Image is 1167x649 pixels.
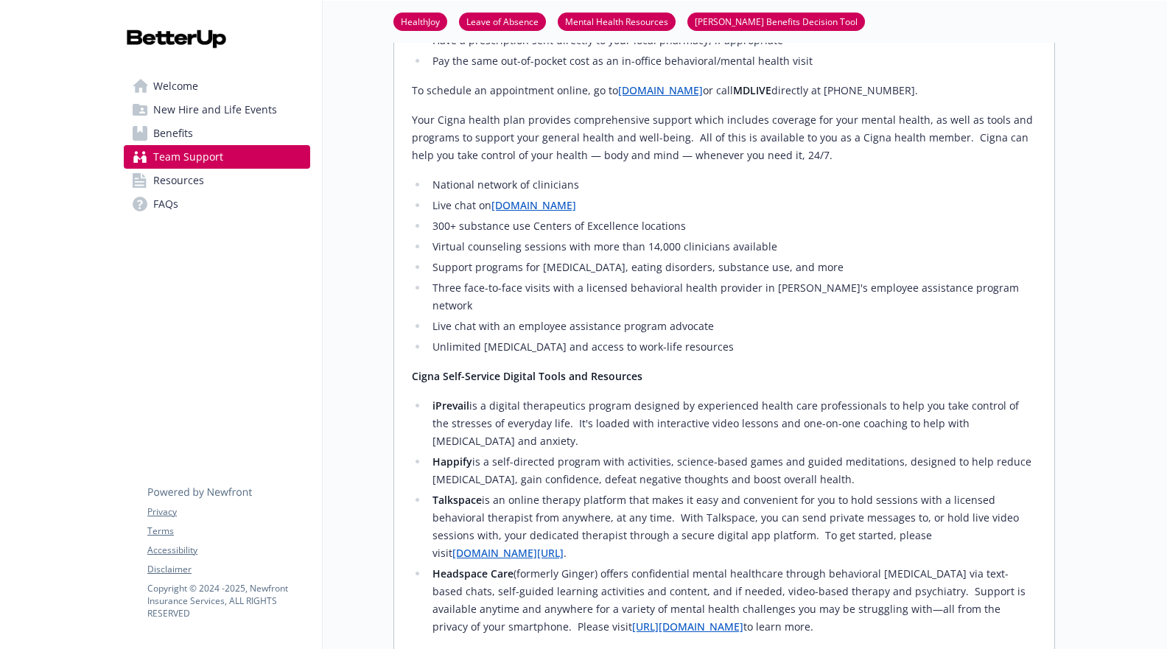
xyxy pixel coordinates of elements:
li: Three face-to-face visits with a licensed behavioral health provider in [PERSON_NAME]'s employee ... [428,279,1037,315]
span: Resources [153,169,204,192]
strong: Happify [432,455,472,469]
span: Team Support [153,145,223,169]
a: [DOMAIN_NAME] [618,83,703,97]
strong: Talkspace [432,493,482,507]
li: (formerly Ginger) offers confidential mental healthcare through behavioral [MEDICAL_DATA] via tex... [428,565,1037,636]
a: Accessibility [147,544,309,557]
strong: Cigna Self-Service Digital Tools and Resources [412,369,642,383]
a: HealthJoy [393,14,447,28]
a: [URL][DOMAIN_NAME] [632,620,743,634]
li: Pay the same out-of-pocket cost as an in-office behavioral/mental health visit [428,52,1037,70]
li: is a self-directed program with activities, science-based games and guided meditations, designed ... [428,453,1037,488]
strong: iPrevail [432,399,469,413]
a: New Hire and Life Events [124,98,310,122]
li: Live chat with an employee assistance program advocate [428,318,1037,335]
li: is a digital therapeutics program designed by experienced health care professionals to help you t... [428,397,1037,450]
li: Unlimited [MEDICAL_DATA] and access to work-life resources [428,338,1037,356]
li: Virtual counseling sessions with more than 14,000 clinicians available [428,238,1037,256]
a: Welcome [124,74,310,98]
strong: Headspace Care [432,566,514,580]
span: Welcome [153,74,198,98]
li: is an online therapy platform that makes it easy and convenient for you to hold sessions with a l... [428,491,1037,562]
a: Terms [147,525,309,538]
p: To schedule an appointment online, go to or call directly at [PHONE_NUMBER]. [412,82,1037,99]
span: Benefits [153,122,193,145]
li: Live chat on [428,197,1037,214]
li: 300+ substance use Centers of Excellence locations [428,217,1037,235]
a: Disclaimer [147,563,309,576]
a: [DOMAIN_NAME][URL] [452,546,564,560]
a: [DOMAIN_NAME] [491,198,576,212]
a: Team Support [124,145,310,169]
p: Your Cigna health plan provides comprehensive support which includes coverage for your mental hea... [412,111,1037,164]
span: New Hire and Life Events [153,98,277,122]
a: Benefits [124,122,310,145]
a: Leave of Absence [459,14,546,28]
a: FAQs [124,192,310,216]
a: Mental Health Resources [558,14,676,28]
strong: MDLIVE [733,83,771,97]
span: FAQs [153,192,178,216]
a: [PERSON_NAME] Benefits Decision Tool [687,14,865,28]
a: Resources [124,169,310,192]
a: Privacy [147,505,309,519]
li: Support programs for [MEDICAL_DATA], eating disorders, substance use, and more [428,259,1037,276]
li: National network of clinicians [428,176,1037,194]
p: Copyright © 2024 - 2025 , Newfront Insurance Services, ALL RIGHTS RESERVED [147,582,309,620]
